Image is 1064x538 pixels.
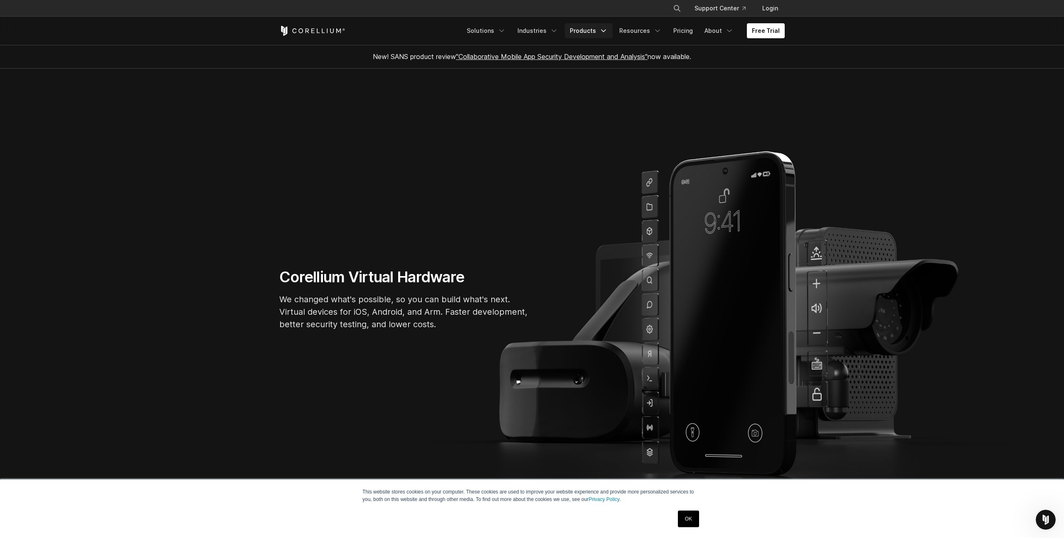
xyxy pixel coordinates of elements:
a: Industries [512,23,563,38]
a: Support Center [688,1,752,16]
a: About [699,23,739,38]
a: Solutions [462,23,511,38]
p: This website stores cookies on your computer. These cookies are used to improve your website expe... [362,488,702,503]
span: New! SANS product review now available. [373,52,691,61]
a: OK [678,511,699,527]
div: Navigation Menu [663,1,785,16]
p: We changed what's possible, so you can build what's next. Virtual devices for iOS, Android, and A... [279,293,529,331]
button: Search [670,1,685,16]
a: Privacy Policy. [589,496,621,502]
a: Products [565,23,613,38]
a: Free Trial [747,23,785,38]
h1: Corellium Virtual Hardware [279,268,529,286]
a: Login [756,1,785,16]
div: Navigation Menu [462,23,785,38]
a: Resources [614,23,667,38]
a: "Collaborative Mobile App Security Development and Analysis" [456,52,648,61]
a: Pricing [668,23,698,38]
a: Corellium Home [279,26,345,36]
iframe: Intercom live chat [1036,510,1056,530]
